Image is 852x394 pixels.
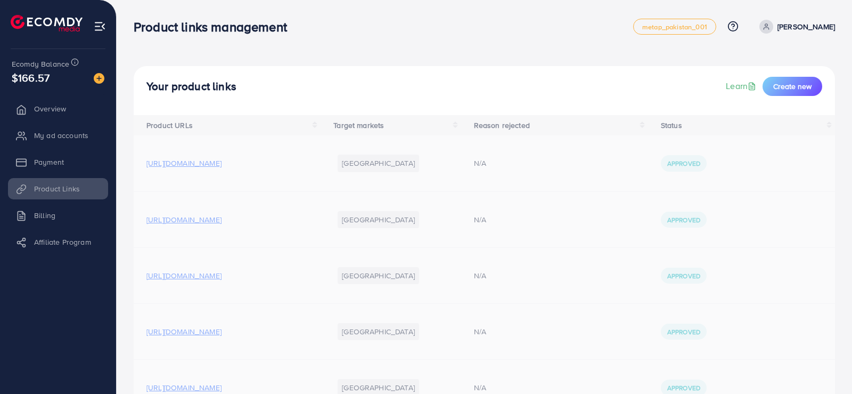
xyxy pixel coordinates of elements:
[642,23,707,30] span: metap_pakistan_001
[763,77,822,96] button: Create new
[777,20,835,33] p: [PERSON_NAME]
[11,15,83,31] img: logo
[633,19,716,35] a: metap_pakistan_001
[12,70,50,85] span: $166.57
[134,19,296,35] h3: Product links management
[755,20,835,34] a: [PERSON_NAME]
[146,80,236,93] h4: Your product links
[94,73,104,84] img: image
[726,80,758,92] a: Learn
[94,20,106,33] img: menu
[773,81,812,92] span: Create new
[12,59,69,69] span: Ecomdy Balance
